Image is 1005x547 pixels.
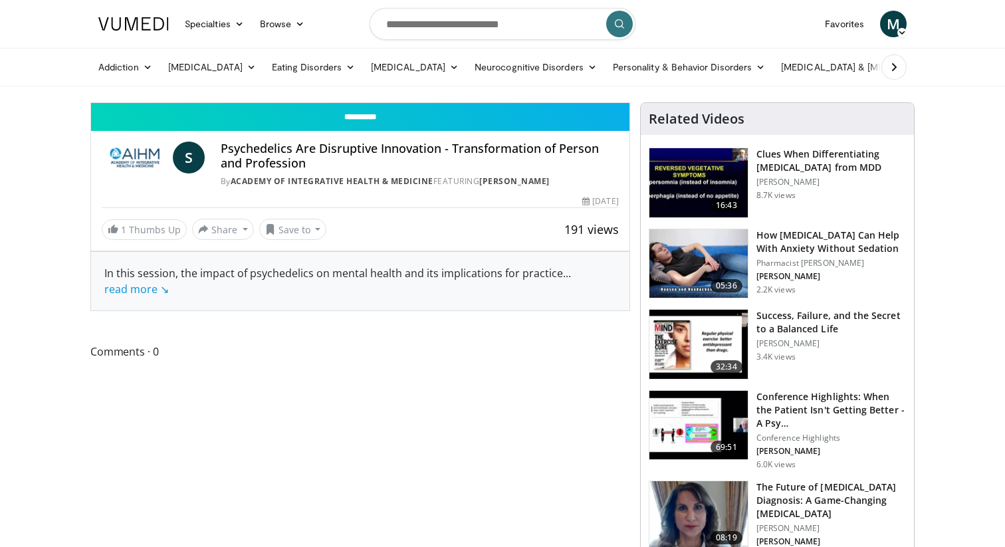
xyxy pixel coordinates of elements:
img: VuMedi Logo [98,17,169,31]
img: Academy of Integrative Health & Medicine [102,142,167,173]
p: Pharmacist [PERSON_NAME] [756,258,906,269]
a: M [880,11,907,37]
a: Neurocognitive Disorders [467,54,605,80]
p: [PERSON_NAME] [756,338,906,349]
span: 16:43 [711,199,742,212]
a: S [173,142,205,173]
a: 1 Thumbs Up [102,219,187,240]
h3: Success, Failure, and the Secret to a Balanced Life [756,309,906,336]
a: read more ↘ [104,282,169,296]
p: 3.4K views [756,352,796,362]
div: [DATE] [582,195,618,207]
a: Browse [252,11,313,37]
span: 08:19 [711,531,742,544]
button: Save to [259,219,327,240]
p: 6.0K views [756,459,796,470]
span: 69:51 [711,441,742,454]
p: 2.2K views [756,284,796,295]
h4: Related Videos [649,111,744,127]
a: Personality & Behavior Disorders [605,54,773,80]
a: 05:36 How [MEDICAL_DATA] Can Help With Anxiety Without Sedation Pharmacist [PERSON_NAME] [PERSON_... [649,229,906,299]
div: In this session, the impact of psychedelics on mental health and its implications for practice [104,265,616,297]
p: 8.7K views [756,190,796,201]
p: [PERSON_NAME] [756,446,906,457]
p: [PERSON_NAME] [756,177,906,187]
h4: Psychedelics Are Disruptive Innovation - Transformation of Person and Profession [221,142,619,170]
a: [MEDICAL_DATA] [363,54,467,80]
p: [PERSON_NAME] [756,523,906,534]
span: Comments 0 [90,343,630,360]
input: Search topics, interventions [370,8,635,40]
span: 32:34 [711,360,742,374]
span: ... [104,266,571,296]
span: 191 views [564,221,619,237]
p: Conference Highlights [756,433,906,443]
a: 69:51 Conference Highlights: When the Patient Isn't Getting Better - A Psy… Conference Highlights... [649,390,906,470]
a: [MEDICAL_DATA] [160,54,264,80]
h3: The Future of [MEDICAL_DATA] Diagnosis: A Game-Changing [MEDICAL_DATA] [756,481,906,520]
a: 16:43 Clues When Differentiating [MEDICAL_DATA] from MDD [PERSON_NAME] 8.7K views [649,148,906,218]
h3: Conference Highlights: When the Patient Isn't Getting Better - A Psy… [756,390,906,430]
p: [PERSON_NAME] [756,271,906,282]
img: 4362ec9e-0993-4580-bfd4-8e18d57e1d49.150x105_q85_crop-smart_upscale.jpg [649,391,748,460]
a: Specialties [177,11,252,37]
a: 32:34 Success, Failure, and the Secret to a Balanced Life [PERSON_NAME] 3.4K views [649,309,906,380]
button: Share [192,219,254,240]
a: [PERSON_NAME] [479,175,550,187]
a: Favorites [817,11,872,37]
img: 7bfe4765-2bdb-4a7e-8d24-83e30517bd33.150x105_q85_crop-smart_upscale.jpg [649,229,748,298]
h3: Clues When Differentiating [MEDICAL_DATA] from MDD [756,148,906,174]
div: By FEATURING [221,175,619,187]
span: 1 [121,223,126,236]
a: [MEDICAL_DATA] & [MEDICAL_DATA] [773,54,963,80]
a: Academy of Integrative Health & Medicine [231,175,433,187]
a: Addiction [90,54,160,80]
span: 05:36 [711,279,742,292]
a: Eating Disorders [264,54,363,80]
h3: How [MEDICAL_DATA] Can Help With Anxiety Without Sedation [756,229,906,255]
img: 7307c1c9-cd96-462b-8187-bd7a74dc6cb1.150x105_q85_crop-smart_upscale.jpg [649,310,748,379]
p: [PERSON_NAME] [756,536,906,547]
img: a6520382-d332-4ed3-9891-ee688fa49237.150x105_q85_crop-smart_upscale.jpg [649,148,748,217]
